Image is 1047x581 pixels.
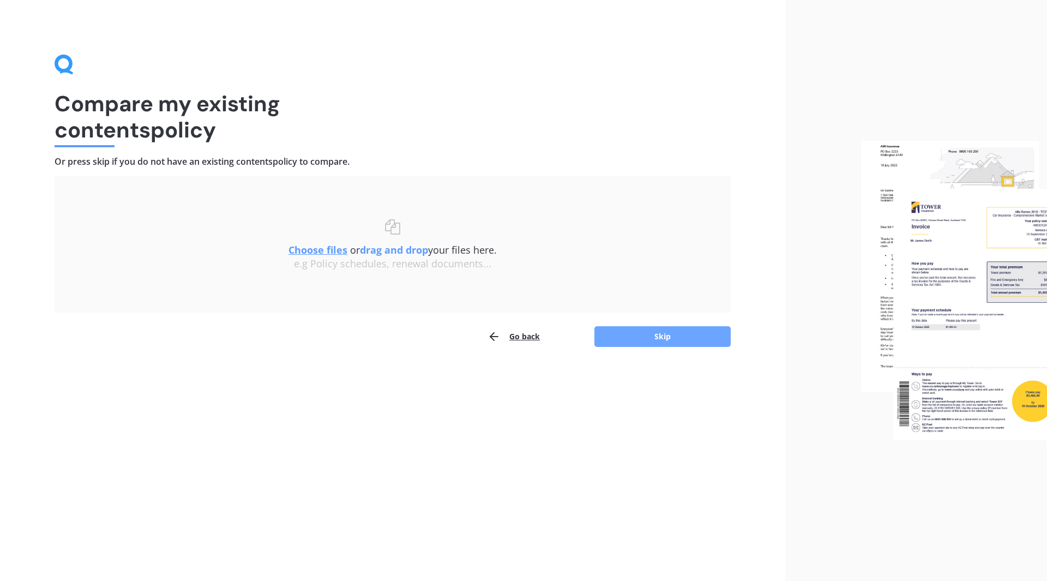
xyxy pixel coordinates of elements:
[55,91,731,143] h1: Compare my existing contents policy
[861,141,1047,441] img: files.webp
[288,243,347,256] u: Choose files
[55,156,731,167] h4: Or press skip if you do not have an existing contents policy to compare.
[360,243,428,256] b: drag and drop
[488,326,540,348] button: Go back
[76,258,709,270] div: e.g Policy schedules, renewal documents...
[594,326,731,347] button: Skip
[288,243,497,256] span: or your files here.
